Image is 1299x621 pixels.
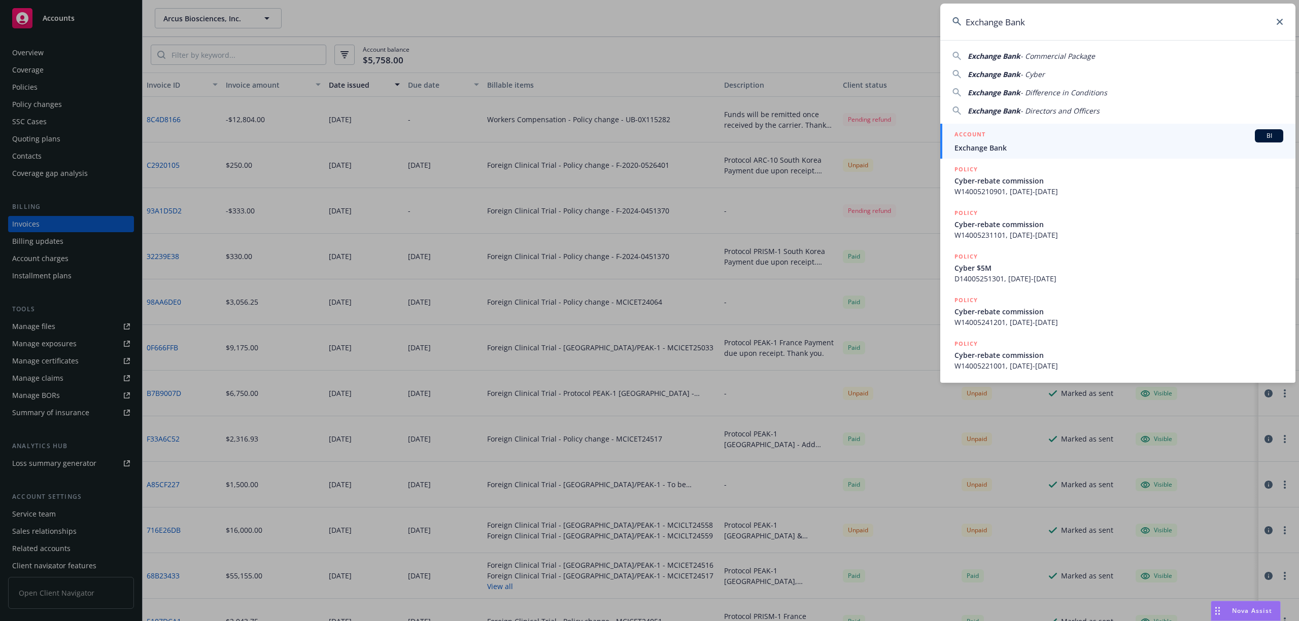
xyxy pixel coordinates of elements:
[1020,51,1095,61] span: - Commercial Package
[968,69,1020,79] span: Exchange Bank
[968,106,1020,116] span: Exchange Bank
[954,273,1283,284] span: D14005251301, [DATE]-[DATE]
[1211,601,1281,621] button: Nova Assist
[954,306,1283,317] span: Cyber-rebate commission
[954,263,1283,273] span: Cyber $5M
[940,202,1295,246] a: POLICYCyber-rebate commissionW14005231101, [DATE]-[DATE]
[968,88,1020,97] span: Exchange Bank
[1211,601,1224,620] div: Drag to move
[954,208,978,218] h5: POLICY
[954,164,978,174] h5: POLICY
[954,129,985,141] h5: ACCOUNT
[940,333,1295,377] a: POLICYCyber-rebate commissionW14005221001, [DATE]-[DATE]
[1020,69,1045,79] span: - Cyber
[940,246,1295,289] a: POLICYCyber $5MD14005251301, [DATE]-[DATE]
[954,251,978,262] h5: POLICY
[954,317,1283,327] span: W14005241201, [DATE]-[DATE]
[940,4,1295,40] input: Search...
[940,159,1295,202] a: POLICYCyber-rebate commissionW14005210901, [DATE]-[DATE]
[954,219,1283,230] span: Cyber-rebate commission
[954,142,1283,153] span: Exchange Bank
[1020,88,1107,97] span: - Difference in Conditions
[954,350,1283,360] span: Cyber-rebate commission
[968,51,1020,61] span: Exchange Bank
[954,360,1283,371] span: W14005221001, [DATE]-[DATE]
[954,186,1283,197] span: W14005210901, [DATE]-[DATE]
[1259,131,1279,140] span: BI
[954,230,1283,240] span: W14005231101, [DATE]-[DATE]
[940,124,1295,159] a: ACCOUNTBIExchange Bank
[1232,606,1272,615] span: Nova Assist
[954,295,978,305] h5: POLICY
[1020,106,1100,116] span: - Directors and Officers
[954,175,1283,186] span: Cyber-rebate commission
[954,339,978,349] h5: POLICY
[940,289,1295,333] a: POLICYCyber-rebate commissionW14005241201, [DATE]-[DATE]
